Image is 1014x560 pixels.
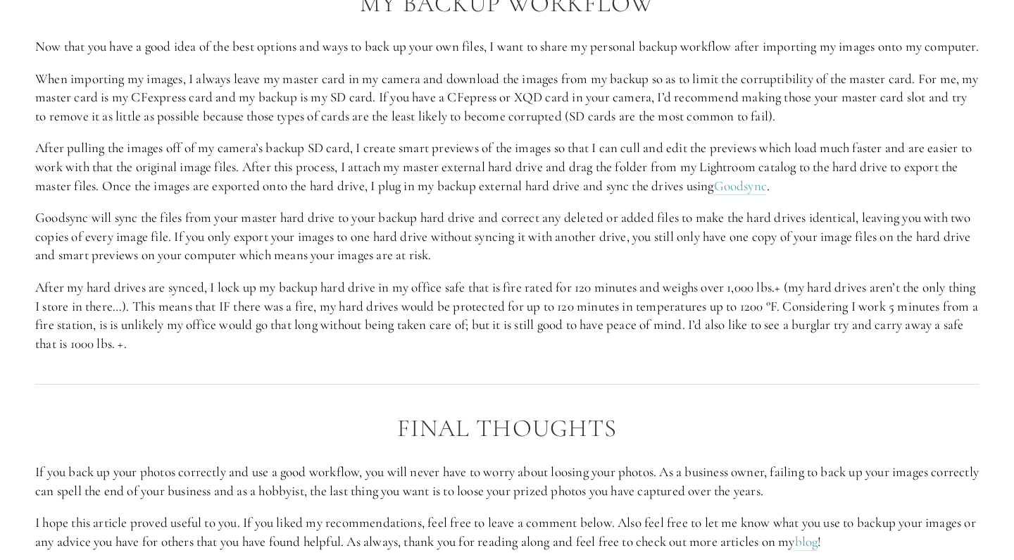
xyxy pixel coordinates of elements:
a: Goodsync [714,178,768,195]
p: Now that you have a good idea of the best options and ways to back up your own files, I want to s... [35,37,979,56]
p: Goodsync will sync the files from your master hard drive to your backup hard drive and correct an... [35,209,979,265]
p: After pulling the images off of my camera’s backup SD card, I create smart previews of the images... [35,139,979,195]
a: blog [795,533,818,551]
h2: Final thoughts [35,415,979,442]
p: When importing my images, I always leave my master card in my camera and download the images from... [35,70,979,126]
p: If you back up your photos correctly and use a good workflow, you will never have to worry about ... [35,463,979,500]
p: I hope this article proved useful to you. If you liked my recommendations, feel free to leave a c... [35,514,979,551]
p: After my hard drives are synced, I lock up my backup hard drive in my office safe that is fire ra... [35,278,979,353]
